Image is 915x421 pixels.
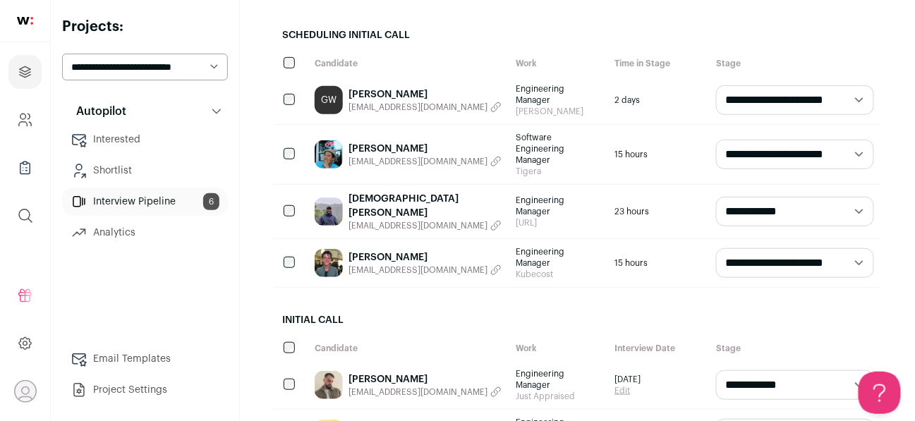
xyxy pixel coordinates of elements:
span: [PERSON_NAME] [516,106,600,117]
a: Shortlist [62,157,228,185]
span: 6 [203,193,219,210]
a: Interview Pipeline6 [62,188,228,216]
span: Engineering Manager [516,246,600,269]
span: Engineering Manager [516,368,600,391]
a: [PERSON_NAME] [349,372,502,386]
a: Email Templates [62,345,228,373]
a: GW [315,86,343,114]
span: [EMAIL_ADDRESS][DOMAIN_NAME] [349,156,487,167]
button: Autopilot [62,97,228,126]
a: Projects [8,55,42,89]
span: [EMAIL_ADDRESS][DOMAIN_NAME] [349,220,487,231]
span: [EMAIL_ADDRESS][DOMAIN_NAME] [349,386,487,398]
p: Autopilot [68,103,126,120]
span: Kubecost [516,269,600,280]
a: Analytics [62,219,228,247]
span: [DATE] [614,374,641,385]
span: [URL] [516,217,600,228]
a: Interested [62,126,228,154]
a: Project Settings [62,376,228,404]
div: Work [509,51,607,76]
span: Just Appraised [516,391,600,402]
div: Candidate [308,51,509,76]
h2: Scheduling Initial Call [274,20,881,51]
button: [EMAIL_ADDRESS][DOMAIN_NAME] [349,156,502,167]
a: [DEMOGRAPHIC_DATA][PERSON_NAME] [349,192,502,220]
a: Edit [614,385,641,396]
button: [EMAIL_ADDRESS][DOMAIN_NAME] [349,386,502,398]
div: Candidate [308,336,509,361]
img: a7cb2cba16a72abd27fbf5c93cc1b07cb003d67e89c25ed341f126c5a426b412.jpg [315,140,343,169]
div: 23 hours [607,185,709,238]
span: Engineering Manager [516,195,600,217]
div: 15 hours [607,125,709,184]
button: [EMAIL_ADDRESS][DOMAIN_NAME] [349,102,502,113]
button: [EMAIL_ADDRESS][DOMAIN_NAME] [349,264,502,276]
img: 76df77dd4b32ae5256a76b51dd0c2486bae9adfd1223cfd502cfe1fc54756d39.jpg [315,197,343,226]
a: Company Lists [8,151,42,185]
span: [EMAIL_ADDRESS][DOMAIN_NAME] [349,102,487,113]
img: 4566eaa16ee65ee64ddd9604e7f6ed2e99f3f99b54fa68c2bf5235f499e23f5c.jpg [315,371,343,399]
div: Interview Date [607,336,709,361]
iframe: Help Scout Beacon - Open [859,372,901,414]
a: [PERSON_NAME] [349,87,502,102]
button: [EMAIL_ADDRESS][DOMAIN_NAME] [349,220,502,231]
div: 15 hours [607,239,709,287]
div: Stage [709,51,881,76]
h2: Initial Call [274,305,881,336]
a: Company and ATS Settings [8,103,42,137]
h2: Projects: [62,17,228,37]
span: Tigera [516,166,600,177]
div: Stage [709,336,881,361]
span: Software Engineering Manager [516,132,600,166]
img: d094ac3e98f3dbd83d7790ad8b982207780ae207e7ee5be5dbe2967e82b14c40.jpg [315,249,343,277]
img: wellfound-shorthand-0d5821cbd27db2630d0214b213865d53afaa358527fdda9d0ea32b1df1b89c2c.svg [17,17,33,25]
div: 2 days [607,76,709,124]
button: Open dropdown [14,380,37,403]
div: Work [509,336,607,361]
div: Time in Stage [607,51,709,76]
a: [PERSON_NAME] [349,250,502,264]
span: [EMAIL_ADDRESS][DOMAIN_NAME] [349,264,487,276]
span: Engineering Manager [516,83,600,106]
a: [PERSON_NAME] [349,142,502,156]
